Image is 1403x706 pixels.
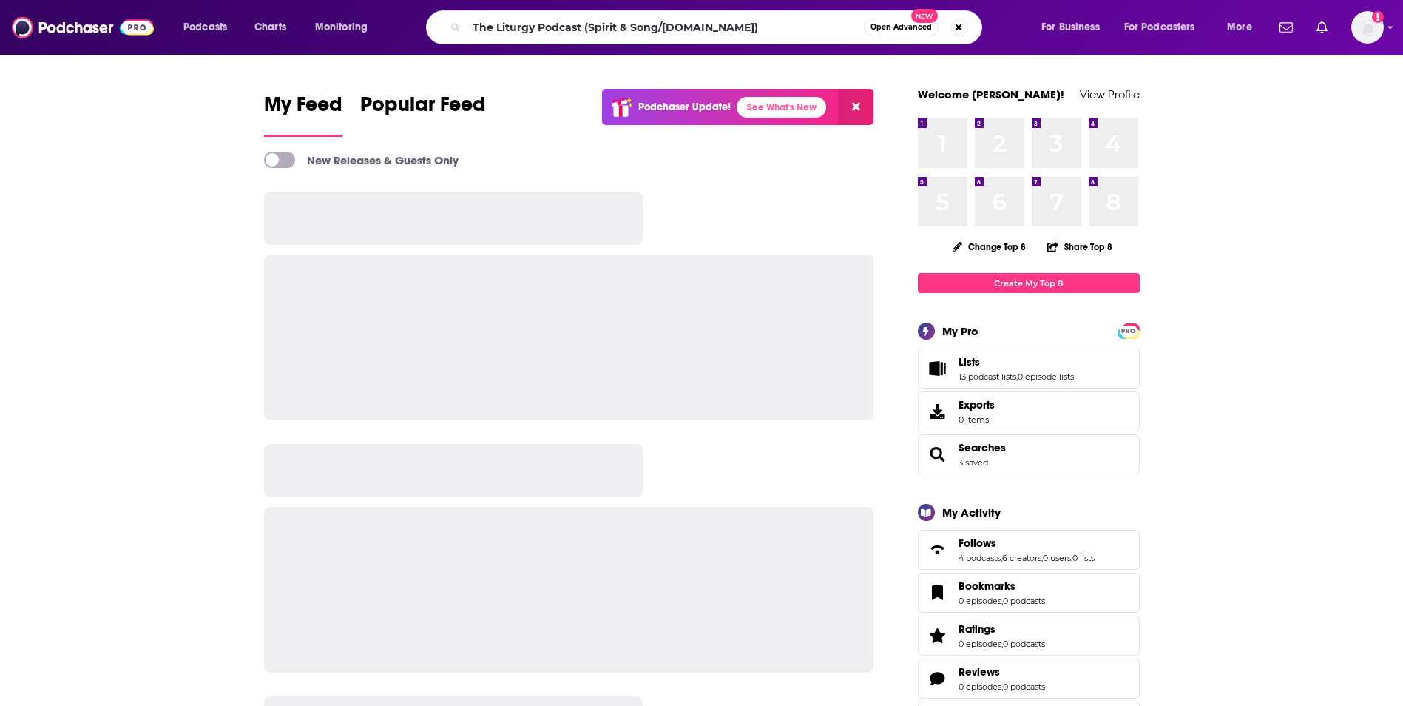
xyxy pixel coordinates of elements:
[1001,639,1003,649] span: ,
[440,10,996,44] div: Search podcasts, credits, & more...
[959,622,995,636] span: Ratings
[12,13,154,41] img: Podchaser - Follow, Share and Rate Podcasts
[1311,15,1333,40] a: Show notifications dropdown
[959,665,1045,679] a: Reviews
[923,668,953,689] a: Reviews
[942,324,978,338] div: My Pro
[1003,639,1045,649] a: 0 podcasts
[1071,553,1072,563] span: ,
[1351,11,1384,44] button: Show profile menu
[1001,596,1003,606] span: ,
[360,92,486,126] span: Popular Feed
[918,573,1140,613] span: Bookmarks
[944,238,1035,256] button: Change Top 8
[315,17,368,38] span: Monitoring
[923,539,953,560] a: Follows
[918,659,1140,699] span: Reviews
[305,16,387,39] button: open menu
[918,349,1140,389] span: Lists
[918,616,1140,656] span: Ratings
[1115,16,1217,39] button: open menu
[959,537,1095,550] a: Follows
[183,17,227,38] span: Podcasts
[1372,11,1384,23] svg: Add a profile image
[923,444,953,465] a: Searches
[1043,553,1071,563] a: 0 users
[959,372,1016,382] a: 13 podcast lists
[918,391,1140,431] a: Exports
[737,97,826,118] a: See What's New
[1072,553,1095,563] a: 0 lists
[1003,682,1045,692] a: 0 podcasts
[959,579,1045,593] a: Bookmarks
[959,457,988,468] a: 3 saved
[923,582,953,603] a: Bookmarks
[864,19,939,36] button: Open AdvancedNew
[959,579,1015,593] span: Bookmarks
[1217,16,1271,39] button: open menu
[959,622,1045,636] a: Ratings
[1351,11,1384,44] span: Logged in as smacnaughton
[1041,553,1043,563] span: ,
[1351,11,1384,44] img: User Profile
[1227,17,1252,38] span: More
[959,398,995,411] span: Exports
[1041,17,1100,38] span: For Business
[245,16,295,39] a: Charts
[173,16,246,39] button: open menu
[254,17,286,38] span: Charts
[911,9,938,23] span: New
[1001,682,1003,692] span: ,
[1002,553,1041,563] a: 6 creators
[638,101,731,113] p: Podchaser Update!
[918,530,1140,570] span: Follows
[1047,232,1113,261] button: Share Top 8
[1124,17,1195,38] span: For Podcasters
[1016,372,1018,382] span: ,
[264,92,342,137] a: My Feed
[923,625,953,646] a: Ratings
[1120,325,1137,336] a: PRO
[1080,87,1140,101] a: View Profile
[959,355,980,369] span: Lists
[1018,372,1074,382] a: 0 episode lists
[918,434,1140,474] span: Searches
[1120,326,1137,337] span: PRO
[918,273,1140,293] a: Create My Top 8
[1274,15,1299,40] a: Show notifications dropdown
[959,639,1001,649] a: 0 episodes
[959,665,1000,679] span: Reviews
[264,152,459,168] a: New Releases & Guests Only
[264,92,342,126] span: My Feed
[870,24,932,31] span: Open Advanced
[923,358,953,379] a: Lists
[959,441,1006,454] a: Searches
[959,537,996,550] span: Follows
[467,16,864,39] input: Search podcasts, credits, & more...
[1001,553,1002,563] span: ,
[1003,596,1045,606] a: 0 podcasts
[360,92,486,137] a: Popular Feed
[959,553,1001,563] a: 4 podcasts
[959,355,1074,369] a: Lists
[1031,16,1118,39] button: open menu
[959,596,1001,606] a: 0 episodes
[942,505,1001,520] div: My Activity
[959,682,1001,692] a: 0 episodes
[918,87,1064,101] a: Welcome [PERSON_NAME]!
[923,401,953,422] span: Exports
[959,414,995,425] span: 0 items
